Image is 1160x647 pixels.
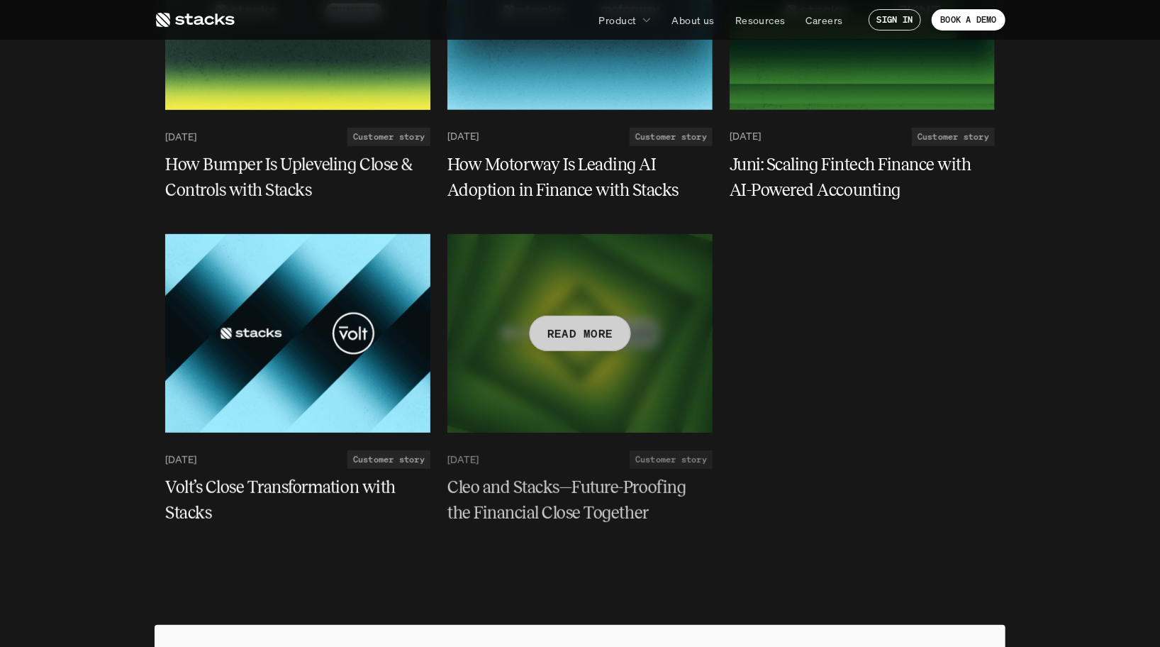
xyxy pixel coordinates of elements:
[353,455,425,465] h2: Customer story
[940,15,997,25] p: BOOK A DEMO
[918,132,989,142] h2: Customer story
[353,132,425,142] h2: Customer story
[447,131,479,143] p: [DATE]
[730,131,761,143] p: [DATE]
[165,450,430,469] a: [DATE]Customer story
[932,9,1005,31] a: BOOK A DEMO
[806,13,843,28] p: Careers
[877,15,913,25] p: SIGN IN
[599,13,637,28] p: Product
[165,152,413,203] h5: How Bumper Is Upleveling Close & Controls with Stacks
[635,455,707,465] h2: Customer story
[635,132,707,142] h2: Customer story
[447,475,713,526] a: Cleo and Stacks—Future-Proofing the Financial Close Together
[798,7,852,33] a: Careers
[447,454,479,466] p: [DATE]
[165,131,196,143] p: [DATE]
[447,152,713,203] a: How Motorway Is Leading AI Adoption in Finance with Stacks
[165,475,430,526] a: Volt’s Close Transformation with Stacks
[165,128,430,146] a: [DATE]Customer story
[165,152,430,203] a: How Bumper Is Upleveling Close & Controls with Stacks
[730,152,978,203] h5: Juni: Scaling Fintech Finance with AI-Powered Accounting
[447,128,713,146] a: [DATE]Customer story
[213,64,274,75] a: Privacy Policy
[547,323,613,344] p: READ MORE
[730,152,995,203] a: Juni: Scaling Fintech Finance with AI-Powered Accounting
[664,7,723,33] a: About us
[165,454,196,466] p: [DATE]
[165,475,413,526] h5: Volt’s Close Transformation with Stacks
[447,234,713,433] a: READ MORE
[730,128,995,146] a: [DATE]Customer story
[727,7,794,33] a: Resources
[869,9,922,31] a: SIGN IN
[672,13,715,28] p: About us
[735,13,786,28] p: Resources
[447,475,696,526] h5: Cleo and Stacks—Future-Proofing the Financial Close Together
[447,450,713,469] a: [DATE]Customer story
[447,152,696,203] h5: How Motorway Is Leading AI Adoption in Finance with Stacks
